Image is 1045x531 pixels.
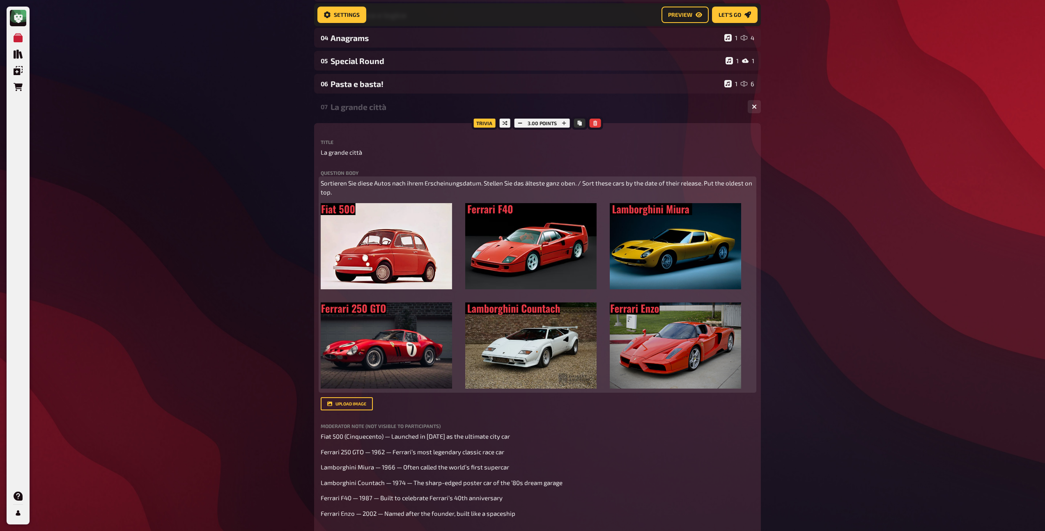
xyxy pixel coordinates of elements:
[317,7,366,23] button: Settings
[512,117,572,130] div: 3.00 points
[331,33,721,43] div: Anagrams
[712,7,758,23] button: Let's go
[726,57,739,64] div: 1
[321,397,373,410] button: upload image
[321,57,327,64] div: 05
[321,80,327,87] div: 06
[668,12,692,18] span: Preview
[331,56,722,66] div: Special Round
[321,34,327,41] div: 04
[321,479,563,486] span: Lamborghini Countach — 1974 — The sharp-edged poster car of the ’80s dream garage
[724,34,737,41] div: 1
[724,80,737,87] div: 1
[742,57,754,64] div: 1
[321,433,510,440] span: Fiat 500 (Cinquecento) — Launched in [DATE] as the ultimate city car
[661,7,709,23] button: Preview
[321,140,754,144] label: Title
[741,34,754,41] div: 4
[471,117,497,130] div: Trivia
[331,102,741,112] div: La grande città
[321,203,741,389] img: Flags (5)
[321,448,504,455] span: Ferrari 250 GTO — 1962 — Ferrari’s most legendary classic race car
[334,12,360,18] span: Settings
[321,103,327,110] div: 07
[321,170,754,175] label: Question body
[321,463,509,471] span: Lamborghini Miura — 1966 — Often called the world’s first supercar
[321,510,515,517] span: Ferrari Enzo — 2002 — Named after the founder, built like a spaceship
[321,423,754,428] label: Moderator Note (not visible to participants)
[321,179,753,196] span: Sortieren Sie diese Autos nach ihrem Erscheinungsdatum. Stellen Sie das älteste ganz oben. / Sort...
[574,119,586,128] button: Copy
[719,12,741,18] span: Let's go
[321,494,503,501] span: Ferrari F40 — 1987 — Built to celebrate Ferrari’s 40th anniversary
[321,148,362,157] span: La grande città
[741,80,754,87] div: 6
[331,79,721,89] div: Pasta e basta!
